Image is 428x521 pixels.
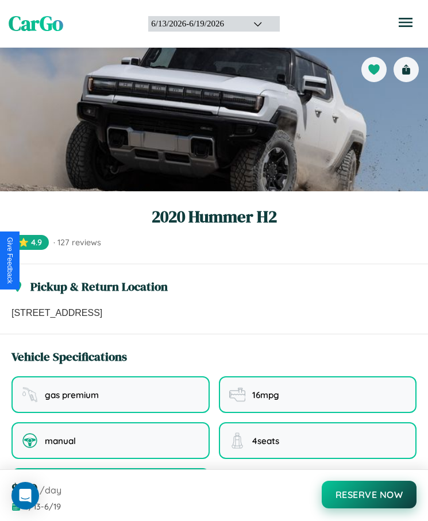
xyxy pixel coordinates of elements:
[53,237,101,248] span: · 127 reviews
[40,484,61,496] span: /day
[11,348,127,365] h3: Vehicle Specifications
[24,501,61,512] span: 6 / 13 - 6 / 19
[30,278,168,295] h3: Pickup & Return Location
[11,306,417,320] p: [STREET_ADDRESS]
[151,19,239,29] div: 6 / 13 / 2026 - 6 / 19 / 2026
[11,479,37,498] span: $ 180
[252,389,279,400] span: 16 mpg
[11,482,39,510] div: Open Intercom Messenger
[11,205,417,228] h1: 2020 Hummer H2
[22,387,38,403] img: fuel type
[229,433,245,449] img: seating
[229,387,245,403] img: fuel efficiency
[322,481,417,508] button: Reserve Now
[11,235,49,250] span: ⭐ 4.9
[45,389,99,400] span: gas premium
[45,435,76,446] span: manual
[252,435,279,446] span: 4 seats
[6,237,14,284] div: Give Feedback
[9,10,63,37] span: CarGo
